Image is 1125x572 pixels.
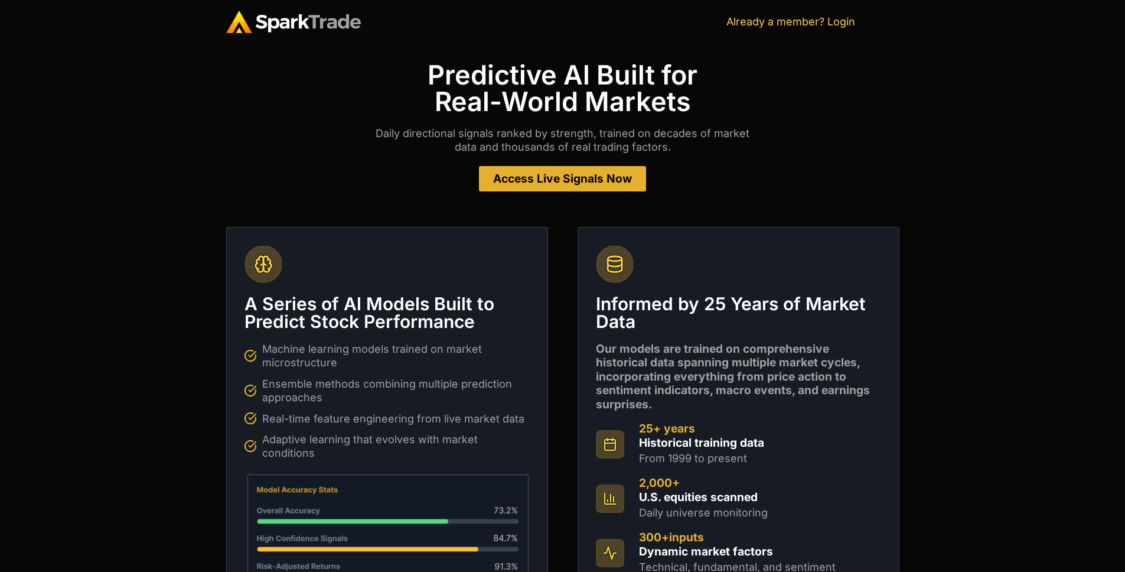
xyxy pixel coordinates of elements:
[639,492,881,503] h2: U.S. equities scanned
[244,295,530,330] h3: A Series of Al Models Built to Predict Stock Performance
[259,412,524,425] span: Real-time feature engineering from live market data
[596,342,881,411] p: Our models are trained on comprehensive historical data spanning multiple market cycles, incorpor...
[226,61,899,115] h1: Predictive Al Built for Real-World Markets
[259,342,530,370] span: Machine learning models trained on market microstructure
[596,295,881,330] h3: Informed by 25 Years of Market Data
[639,532,881,543] h2: 300+inputs
[639,423,881,434] h2: 25+ years
[639,546,881,557] h2: Dynamic market factors
[639,451,881,465] p: From 1999 to present
[639,477,881,489] h2: 2,000+
[259,433,530,460] span: Adaptive learning that evolves with market conditions
[639,437,881,448] h2: Historical training data
[259,377,530,405] span: Ensemble methods combining multiple prediction approaches
[493,173,632,184] span: Access Live Signals Now
[479,166,646,191] a: Access Live Signals Now
[226,126,899,154] p: Daily directional signals ranked by strength, trained on decades of market data and thousands of ...
[639,506,881,519] p: Daily universe monitoring
[726,15,855,28] a: Already a member? Login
